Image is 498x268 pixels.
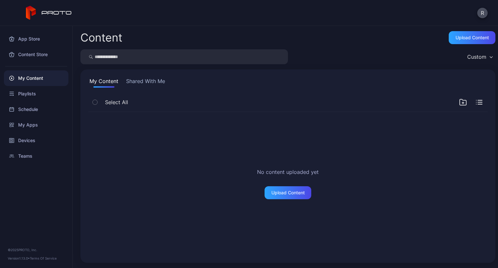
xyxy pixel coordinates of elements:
[4,47,68,62] a: Content Store
[8,247,65,252] div: © 2025 PROTO, Inc.
[4,117,68,133] a: My Apps
[449,31,495,44] button: Upload Content
[477,8,488,18] button: R
[88,77,120,88] button: My Content
[4,86,68,102] a: Playlists
[4,102,68,117] a: Schedule
[467,54,486,60] div: Custom
[265,186,311,199] button: Upload Content
[4,133,68,148] a: Devices
[30,256,57,260] a: Terms Of Service
[105,98,128,106] span: Select All
[4,31,68,47] a: App Store
[125,77,166,88] button: Shared With Me
[464,49,495,64] button: Custom
[271,190,305,195] div: Upload Content
[4,70,68,86] a: My Content
[257,168,319,176] h2: No content uploaded yet
[4,148,68,164] a: Teams
[456,35,489,40] div: Upload Content
[8,256,30,260] span: Version 1.13.0 •
[80,32,122,43] div: Content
